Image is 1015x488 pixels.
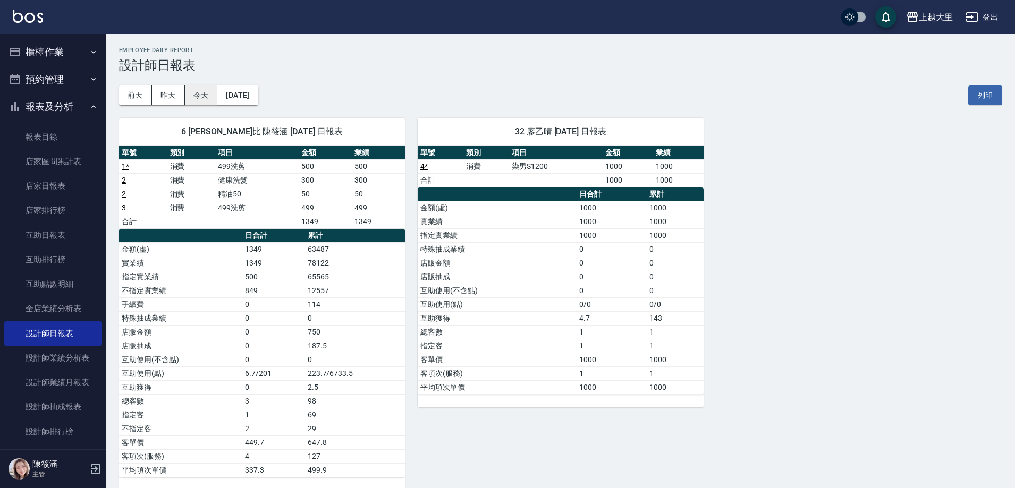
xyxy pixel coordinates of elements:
[242,242,305,256] td: 1349
[119,422,242,435] td: 不指定客
[305,435,405,449] td: 647.8
[305,297,405,311] td: 114
[653,146,704,160] th: 業績
[305,270,405,284] td: 65565
[647,242,704,256] td: 0
[119,366,242,380] td: 互助使用(點)
[242,449,305,463] td: 4
[119,47,1002,54] h2: Employee Daily Report
[305,353,405,366] td: 0
[4,125,102,149] a: 報表目錄
[305,463,405,477] td: 499.9
[418,173,463,187] td: 合計
[647,311,704,325] td: 143
[430,126,691,137] span: 32 廖乙晴 [DATE] 日報表
[4,93,102,121] button: 報表及分析
[577,256,647,270] td: 0
[167,146,216,160] th: 類別
[242,380,305,394] td: 0
[577,242,647,256] td: 0
[305,242,405,256] td: 63487
[418,353,577,366] td: 客單價
[119,380,242,394] td: 互助獲得
[875,6,896,28] button: save
[119,58,1002,73] h3: 設計師日報表
[4,272,102,296] a: 互助點數明細
[647,339,704,353] td: 1
[603,159,653,173] td: 1000
[305,366,405,380] td: 223.7/6733.5
[418,242,577,256] td: 特殊抽成業績
[119,146,405,229] table: a dense table
[418,366,577,380] td: 客項次(服務)
[215,173,299,187] td: 健康洗髮
[167,159,216,173] td: 消費
[132,126,392,137] span: 6 [PERSON_NAME]比 陳筱涵 [DATE] 日報表
[4,346,102,370] a: 設計師業績分析表
[152,85,185,105] button: 昨天
[352,146,405,160] th: 業績
[418,380,577,394] td: 平均項次單價
[242,229,305,243] th: 日合計
[242,325,305,339] td: 0
[242,463,305,477] td: 337.3
[119,146,167,160] th: 單號
[119,242,242,256] td: 金額(虛)
[577,215,647,228] td: 1000
[577,201,647,215] td: 1000
[418,256,577,270] td: 店販金額
[647,297,704,311] td: 0/0
[299,159,352,173] td: 500
[418,215,577,228] td: 實業績
[653,159,704,173] td: 1000
[352,187,405,201] td: 50
[242,297,305,311] td: 0
[242,366,305,380] td: 6.7/201
[647,256,704,270] td: 0
[242,394,305,408] td: 3
[647,187,704,201] th: 累計
[305,311,405,325] td: 0
[919,11,953,24] div: 上越大里
[647,380,704,394] td: 1000
[242,353,305,366] td: 0
[119,339,242,353] td: 店販抽成
[418,187,704,395] table: a dense table
[215,159,299,173] td: 499洗剪
[242,408,305,422] td: 1
[119,353,242,366] td: 互助使用(不含點)
[577,366,647,380] td: 1
[352,159,405,173] td: 500
[119,284,242,297] td: 不指定實業績
[119,325,242,339] td: 店販金額
[4,444,102,468] a: 商品銷售排行榜
[215,187,299,201] td: 精油50
[119,297,242,311] td: 手續費
[119,408,242,422] td: 指定客
[577,297,647,311] td: 0/0
[577,339,647,353] td: 1
[305,380,405,394] td: 2.5
[4,247,102,272] a: 互助排行榜
[13,10,43,23] img: Logo
[299,187,352,201] td: 50
[305,449,405,463] td: 127
[603,146,653,160] th: 金額
[305,339,405,353] td: 187.5
[4,198,102,222] a: 店家排行榜
[242,339,305,353] td: 0
[215,201,299,215] td: 499洗剪
[119,270,242,284] td: 指定實業績
[305,284,405,297] td: 12557
[242,422,305,435] td: 2
[299,173,352,187] td: 300
[653,173,704,187] td: 1000
[577,325,647,339] td: 1
[119,215,167,228] td: 合計
[4,66,102,93] button: 預約管理
[647,228,704,242] td: 1000
[961,7,1002,27] button: 登出
[299,215,352,228] td: 1349
[577,228,647,242] td: 1000
[577,380,647,394] td: 1000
